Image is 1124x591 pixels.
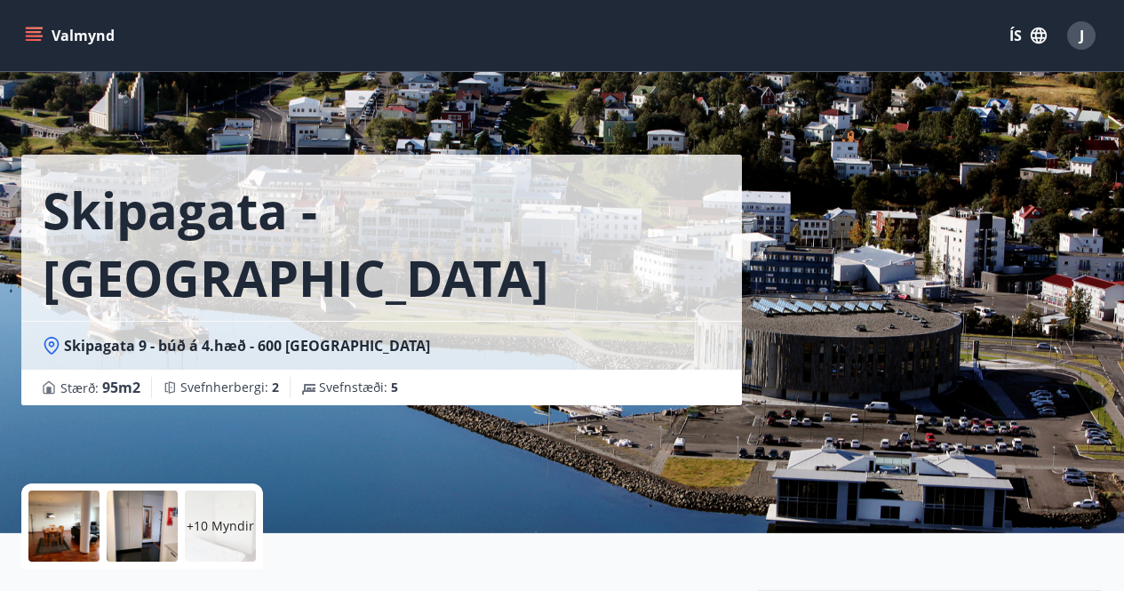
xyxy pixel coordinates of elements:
span: J [1080,26,1084,45]
span: Svefnstæði : [319,379,398,396]
span: 5 [391,379,398,395]
span: Skipagata 9 - búð á 4.hæð - 600 [GEOGRAPHIC_DATA] [64,336,430,355]
span: Stærð : [60,377,140,398]
p: +10 Myndir [187,517,254,535]
button: menu [21,20,122,52]
span: Svefnherbergi : [180,379,279,396]
span: 2 [272,379,279,395]
h1: Skipagata - [GEOGRAPHIC_DATA] [43,176,721,311]
button: ÍS [1000,20,1056,52]
span: 95 m2 [102,378,140,397]
button: J [1060,14,1103,57]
